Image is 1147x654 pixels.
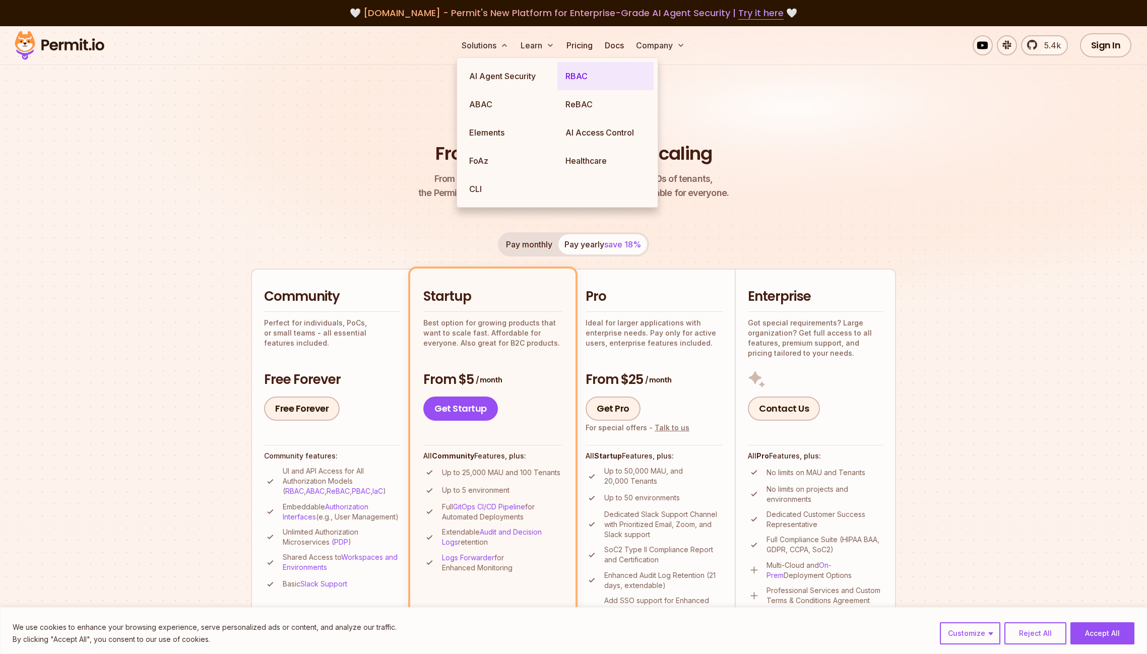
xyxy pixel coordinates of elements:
[601,35,628,55] a: Docs
[363,7,784,19] span: [DOMAIN_NAME] - Permit's New Platform for Enterprise-Grade AI Agent Security |
[1080,33,1132,57] a: Sign In
[283,527,400,547] p: Unlimited Authorization Microservices ( )
[767,585,883,606] p: Professional Services and Custom Terms & Conditions Agreement
[738,7,784,20] a: Try it here
[423,397,498,421] a: Get Startup
[557,147,654,175] a: Healthcare
[557,62,654,90] a: RBAC
[285,487,304,495] a: RBAC
[10,28,109,62] img: Permit logo
[586,397,641,421] a: Get Pro
[13,633,397,645] p: By clicking "Accept All", you consent to our use of cookies.
[418,172,729,186] span: From a startup with 100 users to an enterprise with 1000s of tenants,
[632,35,689,55] button: Company
[352,487,370,495] a: PBAC
[418,172,729,200] p: the Permit pricing model is simple, transparent, and affordable for everyone.
[767,560,883,580] p: Multi-Cloud and Deployment Options
[306,487,325,495] a: ABAC
[767,484,883,504] p: No limits on projects and environments
[748,288,883,306] h2: Enterprise
[442,468,560,478] p: Up to 25,000 MAU and 100 Tenants
[334,538,348,546] a: PDP
[432,451,474,460] strong: Community
[283,502,368,521] a: Authorization Interfaces
[453,502,525,511] a: GitOps CI/CD Pipeline
[461,90,557,118] a: ABAC
[435,141,712,166] h1: From Free to Predictable Scaling
[655,423,689,432] a: Talk to us
[264,451,400,461] h4: Community features:
[748,397,820,421] a: Contact Us
[461,62,557,90] a: AI Agent Security
[557,90,654,118] a: ReBAC
[442,527,562,547] p: Extendable retention
[264,288,400,306] h2: Community
[442,553,562,573] p: for Enhanced Monitoring
[300,579,347,588] a: Slack Support
[604,545,723,565] p: SoC2 Type II Compliance Report and Certification
[283,579,347,589] p: Basic
[767,468,865,478] p: No limits on MAU and Tenants
[1038,39,1061,51] span: 5.4k
[586,451,723,461] h4: All Features, plus:
[645,375,671,385] span: / month
[586,318,723,348] p: Ideal for larger applications with enterprise needs. Pay only for active users, enterprise featur...
[748,318,883,358] p: Got special requirements? Large organization? Get full access to all features, premium support, a...
[604,509,723,540] p: Dedicated Slack Support Channel with Prioritized Email, Zoom, and Slack support
[461,147,557,175] a: FoAz
[461,118,557,147] a: Elements
[594,451,622,460] strong: Startup
[442,485,509,495] p: Up to 5 environment
[1004,622,1066,644] button: Reject All
[586,423,689,433] div: For special offers -
[423,318,562,348] p: Best option for growing products that want to scale fast. Affordable for everyone. Also great for...
[586,288,723,306] h2: Pro
[756,451,769,460] strong: Pro
[940,622,1000,644] button: Customize
[517,35,558,55] button: Learn
[604,596,723,626] p: Add SSO support for Enhanced Access Management (additional cost)
[442,553,494,562] a: Logs Forwarder
[461,175,557,203] a: CLI
[767,535,883,555] p: Full Compliance Suite (HIPAA BAA, GDPR, CCPA, SoC2)
[604,466,723,486] p: Up to 50,000 MAU, and 20,000 Tenants
[562,35,597,55] a: Pricing
[264,397,340,421] a: Free Forever
[500,234,558,254] button: Pay monthly
[442,502,562,522] p: Full for Automated Deployments
[13,621,397,633] p: We use cookies to enhance your browsing experience, serve personalized ads or content, and analyz...
[423,288,562,306] h2: Startup
[767,561,832,579] a: On-Prem
[283,466,400,496] p: UI and API Access for All Authorization Models ( , , , , )
[327,487,350,495] a: ReBAC
[458,35,513,55] button: Solutions
[586,371,723,389] h3: From $25
[283,552,400,572] p: Shared Access to
[767,509,883,530] p: Dedicated Customer Success Representative
[423,371,562,389] h3: From $5
[604,570,723,591] p: Enhanced Audit Log Retention (21 days, extendable)
[476,375,502,385] span: / month
[748,451,883,461] h4: All Features, plus:
[283,502,400,522] p: Embeddable (e.g., User Management)
[1021,35,1068,55] a: 5.4k
[24,6,1123,20] div: 🤍 🤍
[604,493,680,503] p: Up to 50 environments
[264,371,400,389] h3: Free Forever
[372,487,383,495] a: IaC
[442,528,542,546] a: Audit and Decision Logs
[264,318,400,348] p: Perfect for individuals, PoCs, or small teams - all essential features included.
[557,118,654,147] a: AI Access Control
[1070,622,1134,644] button: Accept All
[423,451,562,461] h4: All Features, plus:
